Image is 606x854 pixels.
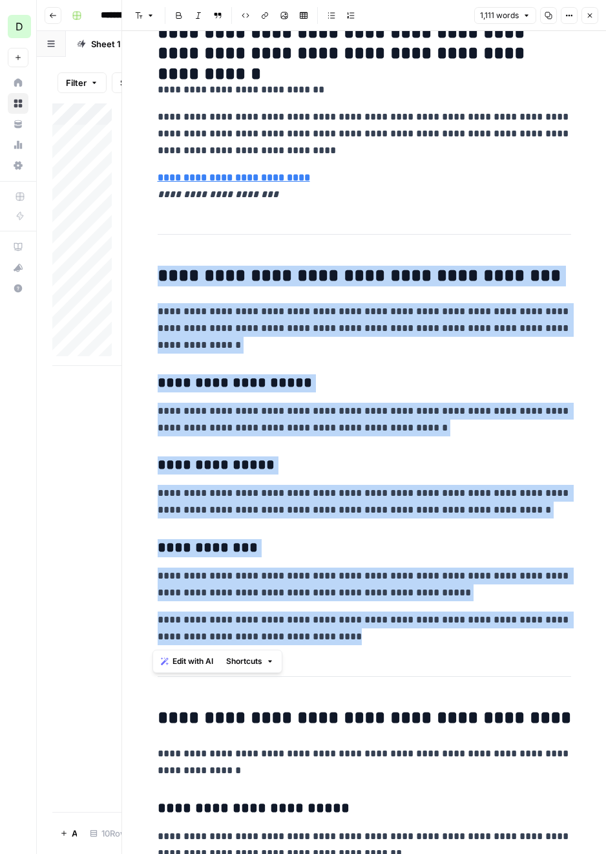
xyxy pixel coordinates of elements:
[8,278,28,299] button: Help + Support
[8,155,28,176] a: Settings
[8,10,28,43] button: Workspace: DomoAI
[8,72,28,93] a: Home
[480,10,519,21] span: 1,111 words
[112,72,157,93] button: Sort
[91,37,121,50] div: Sheet 1
[8,114,28,134] a: Your Data
[57,72,107,93] button: Filter
[52,823,85,844] button: Add Row
[172,656,213,667] span: Edit with AI
[221,653,279,670] button: Shortcuts
[66,76,87,89] span: Filter
[8,257,28,278] button: What's new?
[8,93,28,114] a: Browse
[474,7,536,24] button: 1,111 words
[85,823,137,844] div: 10 Rows
[8,258,28,277] div: What's new?
[226,656,262,667] span: Shortcuts
[72,827,77,840] span: Add Row
[66,31,146,57] a: Sheet 1
[8,134,28,155] a: Usage
[8,237,28,257] a: AirOps Academy
[16,19,23,34] span: D
[156,653,218,670] button: Edit with AI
